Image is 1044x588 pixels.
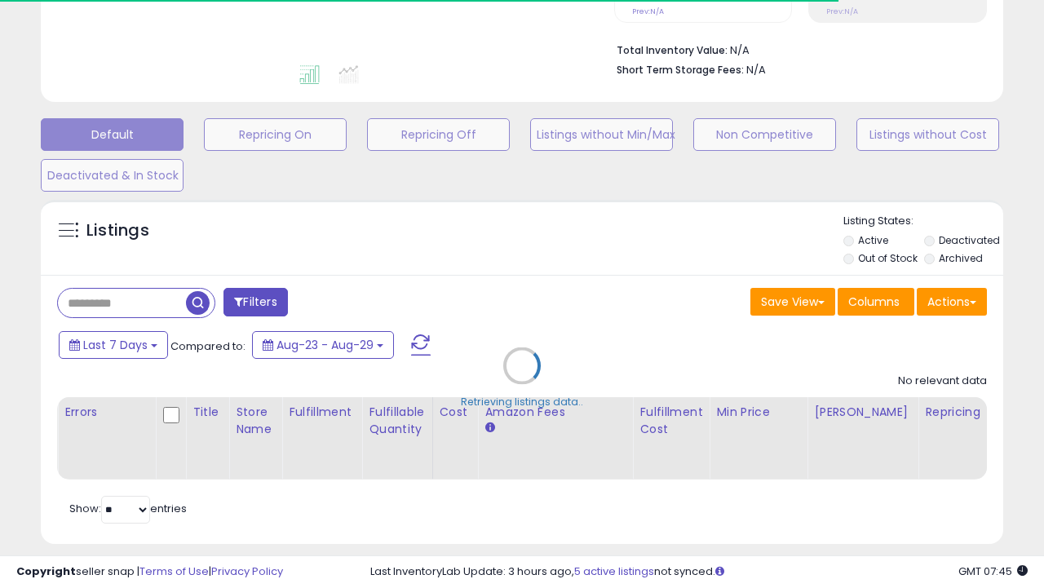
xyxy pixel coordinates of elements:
span: 2025-09-6 07:45 GMT [958,564,1028,579]
button: Listings without Min/Max [530,118,673,151]
button: Non Competitive [693,118,836,151]
button: Repricing On [204,118,347,151]
button: Default [41,118,184,151]
li: N/A [617,39,975,59]
button: Deactivated & In Stock [41,159,184,192]
small: Prev: N/A [632,7,664,16]
div: Last InventoryLab Update: 3 hours ago, not synced. [370,564,1028,580]
strong: Copyright [16,564,76,579]
div: Retrieving listings data.. [461,394,583,409]
i: Click here to read more about un-synced listings. [715,566,724,577]
b: Short Term Storage Fees: [617,63,744,77]
a: Terms of Use [139,564,209,579]
div: seller snap | | [16,564,283,580]
span: N/A [746,62,766,77]
button: Repricing Off [367,118,510,151]
a: Privacy Policy [211,564,283,579]
b: Total Inventory Value: [617,43,728,57]
button: Listings without Cost [856,118,999,151]
a: 5 active listings [574,564,654,579]
small: Prev: N/A [826,7,858,16]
